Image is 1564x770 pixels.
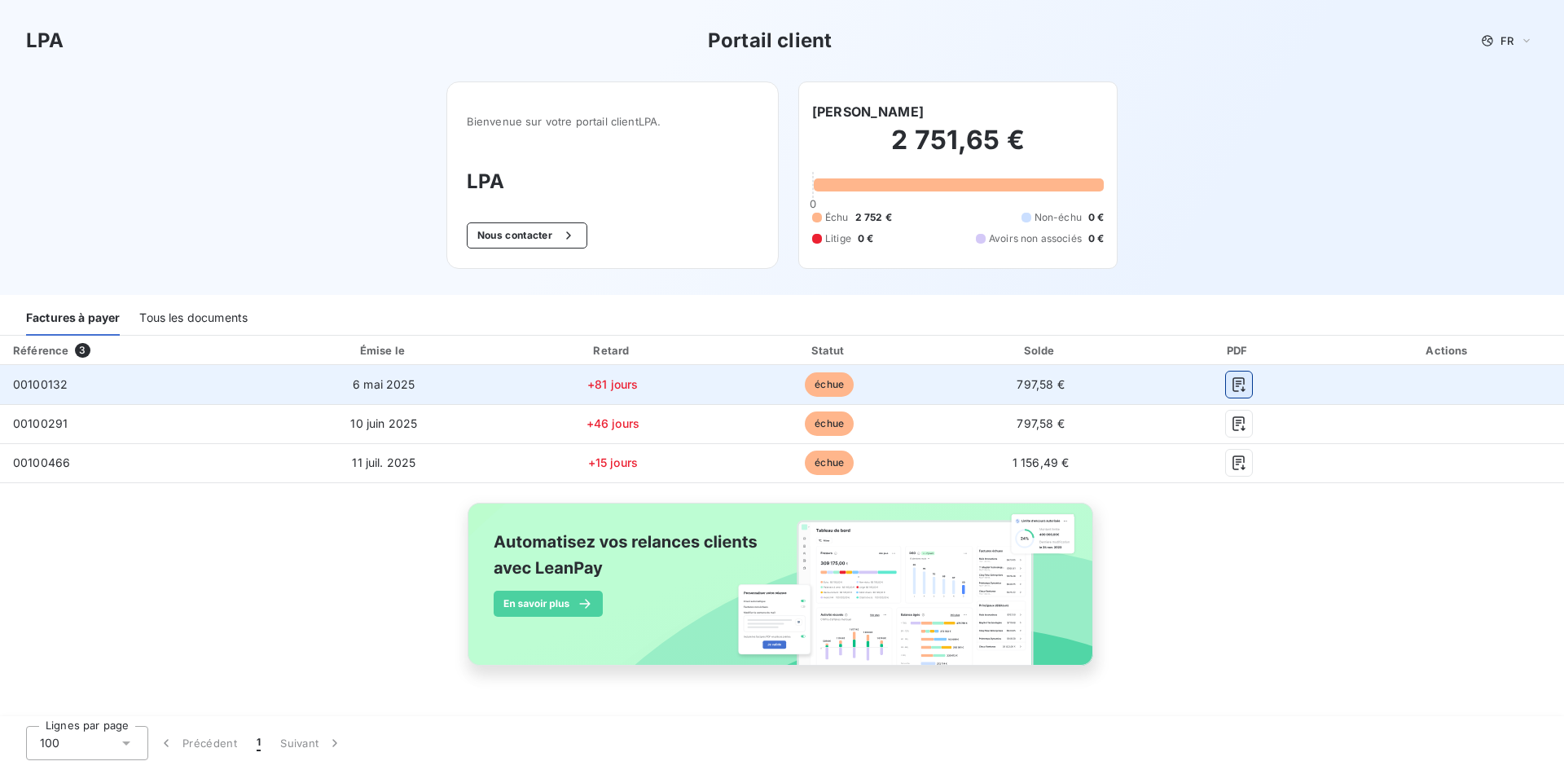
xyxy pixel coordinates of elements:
[40,735,59,751] span: 100
[708,26,832,55] h3: Portail client
[586,416,639,430] span: +46 jours
[352,455,415,469] span: 11 juil. 2025
[467,222,587,249] button: Nous contacter
[257,735,261,751] span: 1
[268,342,500,359] div: Émise le
[270,726,353,760] button: Suivant
[247,726,270,760] button: 1
[350,416,417,430] span: 10 juin 2025
[1336,342,1561,359] div: Actions
[805,451,854,475] span: échue
[453,493,1111,693] img: banner
[353,377,415,391] span: 6 mai 2025
[467,167,758,196] h3: LPA
[507,342,719,359] div: Retard
[13,455,70,469] span: 00100466
[1035,210,1082,225] span: Non-échu
[588,455,638,469] span: +15 jours
[1013,455,1070,469] span: 1 156,49 €
[989,231,1082,246] span: Avoirs non associés
[810,197,816,210] span: 0
[825,210,849,225] span: Échu
[148,726,247,760] button: Précédent
[139,301,248,336] div: Tous les documents
[587,377,638,391] span: +81 jours
[1017,377,1064,391] span: 797,58 €
[1149,342,1329,359] div: PDF
[1088,210,1104,225] span: 0 €
[467,115,758,128] span: Bienvenue sur votre portail client LPA .
[812,102,924,121] h6: [PERSON_NAME]
[13,377,68,391] span: 00100132
[805,411,854,436] span: échue
[26,26,64,55] h3: LPA
[940,342,1142,359] div: Solde
[858,231,873,246] span: 0 €
[812,124,1104,173] h2: 2 751,65 €
[1088,231,1104,246] span: 0 €
[13,416,68,430] span: 00100291
[805,372,854,397] span: échue
[726,342,934,359] div: Statut
[1017,416,1064,430] span: 797,58 €
[26,301,120,336] div: Factures à payer
[1500,34,1513,47] span: FR
[825,231,851,246] span: Litige
[855,210,892,225] span: 2 752 €
[75,343,90,358] span: 3
[13,344,68,357] div: Référence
